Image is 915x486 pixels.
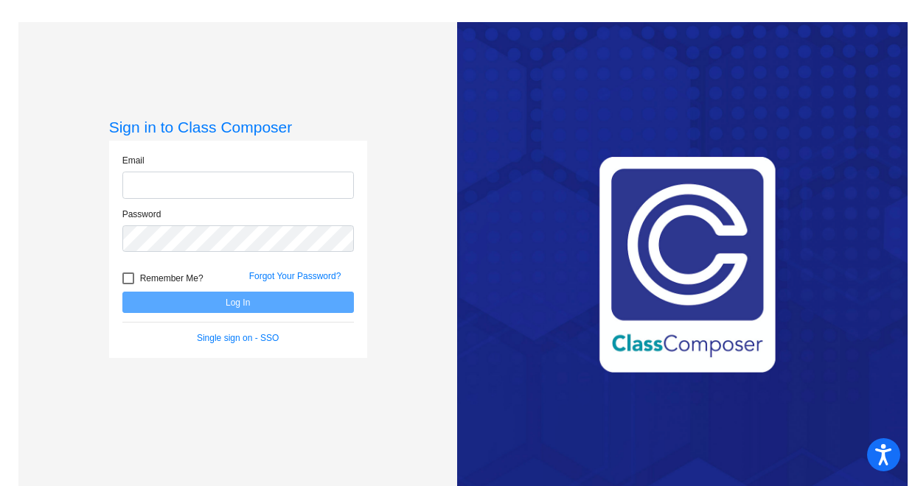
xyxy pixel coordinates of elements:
label: Password [122,208,161,221]
button: Log In [122,292,354,313]
span: Remember Me? [140,270,203,287]
label: Email [122,154,145,167]
a: Forgot Your Password? [249,271,341,281]
h3: Sign in to Class Composer [109,118,367,136]
a: Single sign on - SSO [197,333,279,343]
